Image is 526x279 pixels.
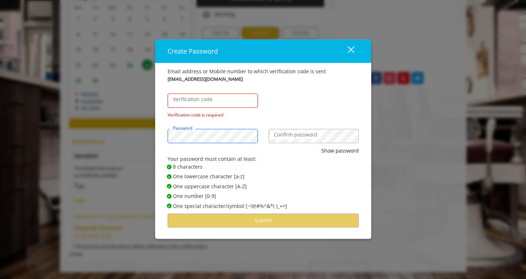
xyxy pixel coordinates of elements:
input: Verification code [168,94,258,108]
span: 8 characters [173,163,203,171]
div: Verification code is required [168,111,258,118]
div: close dialog [339,46,354,56]
span: Create Password [168,47,218,55]
span: One lowercase character [a-z] [173,173,245,180]
span: One special character/symbol [~!@#%^&*( )_+=] [173,202,287,210]
span: ✔ [168,164,170,170]
span: One uppercase character [A-Z] [173,183,247,190]
span: ✔ [168,193,170,199]
button: Show password [321,147,359,155]
button: close dialog [335,44,359,58]
span: ✔ [168,203,170,209]
span: ✔ [168,174,170,179]
div: Your password must contain at least: [168,155,359,163]
input: Password [168,129,258,143]
div: Email address or Mobile number to which verification code is sent [168,68,359,75]
button: Submit [168,214,359,228]
span: One number [0-9] [173,192,216,200]
input: Confirm password [269,129,359,143]
span: ✔ [168,184,170,189]
b: [EMAIL_ADDRESS][DOMAIN_NAME] [168,75,243,83]
label: Password [169,125,196,131]
label: Confirm password [270,131,321,139]
label: Verification code [169,95,216,103]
